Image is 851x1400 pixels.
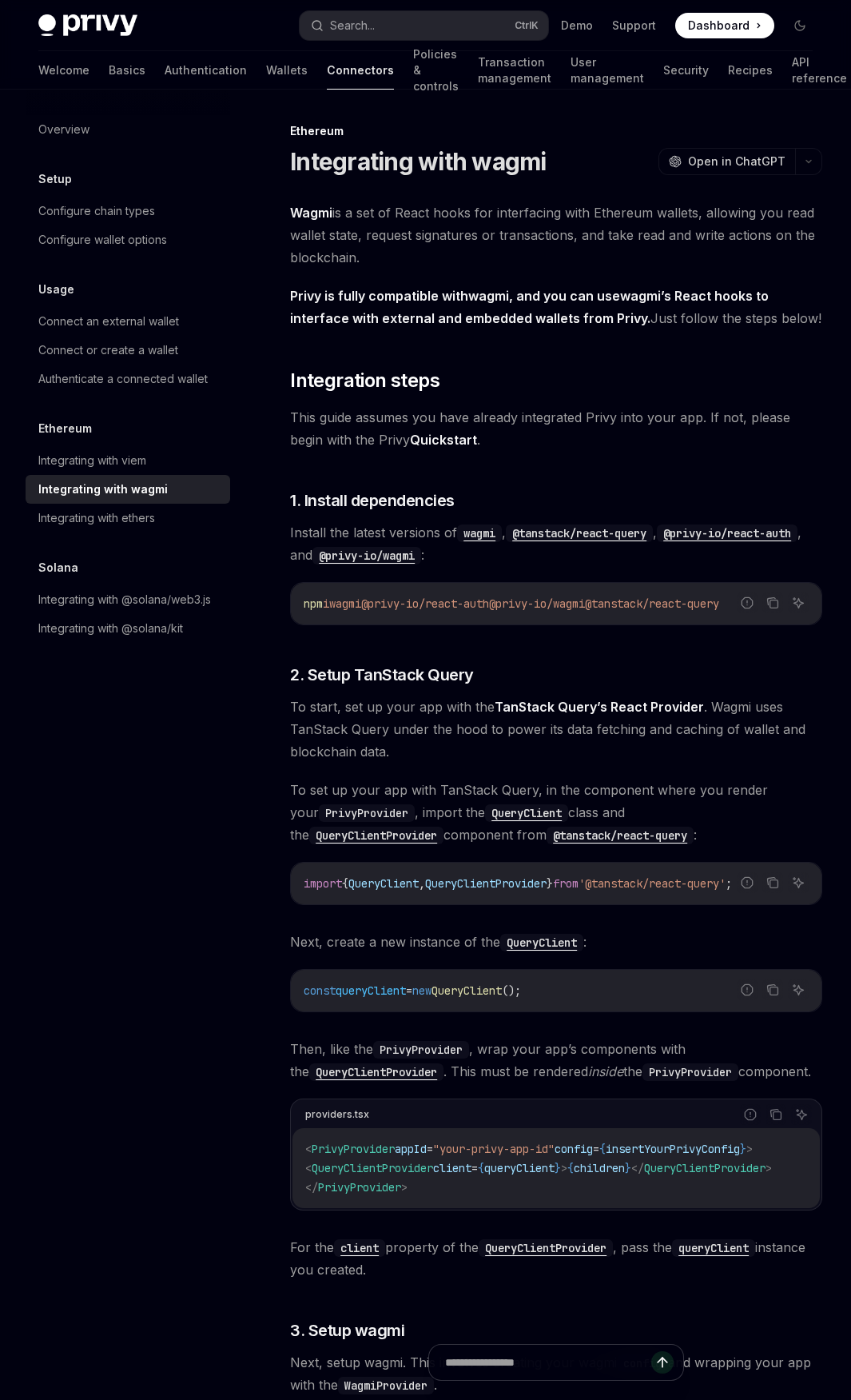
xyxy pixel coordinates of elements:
button: Report incorrect code [737,592,758,613]
span: client [433,1161,471,1175]
a: @privy-io/react-auth [657,525,797,540]
a: Connect or create a wallet [26,336,230,365]
a: Overview [26,115,230,144]
span: = [593,1142,599,1156]
a: Welcome [38,51,89,90]
span: 2. Setup TanStack Query [290,664,474,686]
span: = [427,1142,433,1156]
span: PrivyProvider [318,1180,401,1195]
code: QueryClientProvider [309,827,443,844]
code: queryClient [672,1239,755,1257]
button: Copy the contents from the code block [762,592,783,613]
a: QueryClientProvider [309,827,443,843]
span: QueryClient [348,876,419,891]
div: Configure chain types [38,201,155,221]
a: User management [571,51,644,90]
span: Open in ChatGPT [688,154,785,170]
div: Integrating with wagmi [38,480,168,499]
a: Wallets [266,51,308,90]
code: @tanstack/react-query [506,525,653,542]
span: QueryClientProvider [425,876,547,891]
span: Then, like the , wrap your app’s components with the . This must be rendered the component. [290,1038,822,1083]
span: @tanstack/react-query [585,596,719,611]
code: @tanstack/react-query [547,827,694,844]
code: QueryClientProvider [479,1239,613,1257]
a: queryClient [672,1239,755,1255]
span: = [406,983,412,998]
code: @privy-io/react-auth [657,525,797,542]
code: PrivyProvider [319,804,415,822]
span: config [555,1142,593,1156]
button: Ask AI [791,1104,812,1125]
a: QueryClient [485,804,568,820]
span: This guide assumes you have already integrated Privy into your app. If not, please begin with the... [290,406,822,451]
code: QueryClient [485,804,568,822]
code: client [334,1239,385,1257]
span: > [561,1161,567,1175]
span: import [304,876,342,891]
span: To start, set up your app with the . Wagmi uses TanStack Query under the hood to power its data f... [290,696,822,763]
div: Configure wallet options [38,230,167,249]
span: { [599,1142,606,1156]
span: npm [304,596,323,611]
span: wagmi [329,596,361,611]
span: children [574,1161,625,1175]
a: Transaction management [478,51,551,90]
h5: Ethereum [38,419,92,438]
a: Wagmi [290,205,332,221]
div: Integrating with ethers [38,509,155,528]
span: const [304,983,336,998]
span: } [625,1161,631,1175]
a: Authenticate a connected wallet [26,365,230,393]
span: is a set of React hooks for interfacing with Ethereum wallets, allowing you read wallet state, re... [290,201,822,269]
a: @tanstack/react-query [506,525,653,540]
span: Next, create a new instance of the : [290,931,822,953]
button: Report incorrect code [737,979,758,1000]
div: providers.tsx [305,1104,369,1125]
button: Toggle dark mode [787,13,813,38]
span: QueryClientProvider [644,1161,766,1175]
button: Open in ChatGPT [658,148,795,175]
em: inside [588,1063,623,1079]
a: TanStack Query’s React Provider [495,699,704,716]
span: Ctrl K [515,19,539,32]
a: Policies & controls [413,51,459,90]
span: For the property of the , pass the instance you created. [290,1236,822,1281]
button: Report incorrect code [740,1104,761,1125]
div: Integrating with @solana/web3.js [38,590,211,609]
button: Copy the contents from the code block [762,872,783,893]
a: API reference [792,51,847,90]
a: Configure wallet options [26,225,230,254]
a: Integrating with wagmi [26,475,230,504]
h5: Solana [38,558,78,577]
span: appId [395,1142,427,1156]
div: Authenticate a connected wallet [38,369,208,389]
a: Integrating with @solana/web3.js [26,585,230,614]
a: Support [612,18,656,34]
span: { [342,876,348,891]
div: Ethereum [290,123,822,139]
a: Basics [109,51,145,90]
div: Search... [330,16,375,35]
button: Ask AI [788,872,809,893]
button: Ask AI [788,979,809,1000]
a: Integrating with ethers [26,504,230,532]
code: PrivyProvider [373,1041,469,1059]
a: Integrating with @solana/kit [26,614,230,643]
button: Copy the contents from the code block [766,1104,786,1125]
button: Ask AI [788,592,809,613]
button: Copy the contents from the code block [762,979,783,1000]
a: @privy-io/wagmi [312,547,421,563]
button: Search...CtrlK [300,11,548,40]
code: QueryClient [500,934,583,951]
h5: Usage [38,280,74,299]
code: wagmi [457,525,502,542]
span: } [555,1161,561,1175]
div: Integrating with @solana/kit [38,619,183,638]
a: wagmi [620,288,661,305]
span: < [305,1142,312,1156]
code: QueryClientProvider [309,1063,443,1081]
h5: Setup [38,170,72,189]
span: '@tanstack/react-query' [579,876,726,891]
span: Install the latest versions of , , , and : [290,521,822,566]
